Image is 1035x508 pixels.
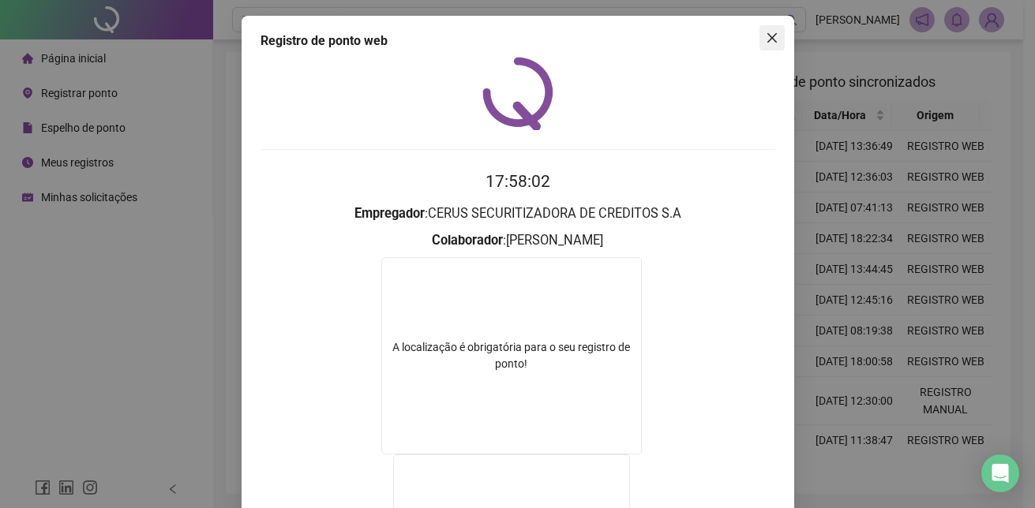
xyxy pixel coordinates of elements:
[486,172,550,191] time: 17:58:02
[759,25,785,50] button: Close
[354,206,425,221] strong: Empregador
[766,32,778,44] span: close
[382,339,641,372] div: A localização é obrigatória para o seu registro de ponto!
[261,230,775,251] h3: : [PERSON_NAME]
[482,57,553,130] img: QRPoint
[261,204,775,224] h3: : CERUS SECURITIZADORA DE CREDITOS S.A
[261,32,775,50] div: Registro de ponto web
[981,454,1019,492] div: Open Intercom Messenger
[432,233,503,248] strong: Colaborador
